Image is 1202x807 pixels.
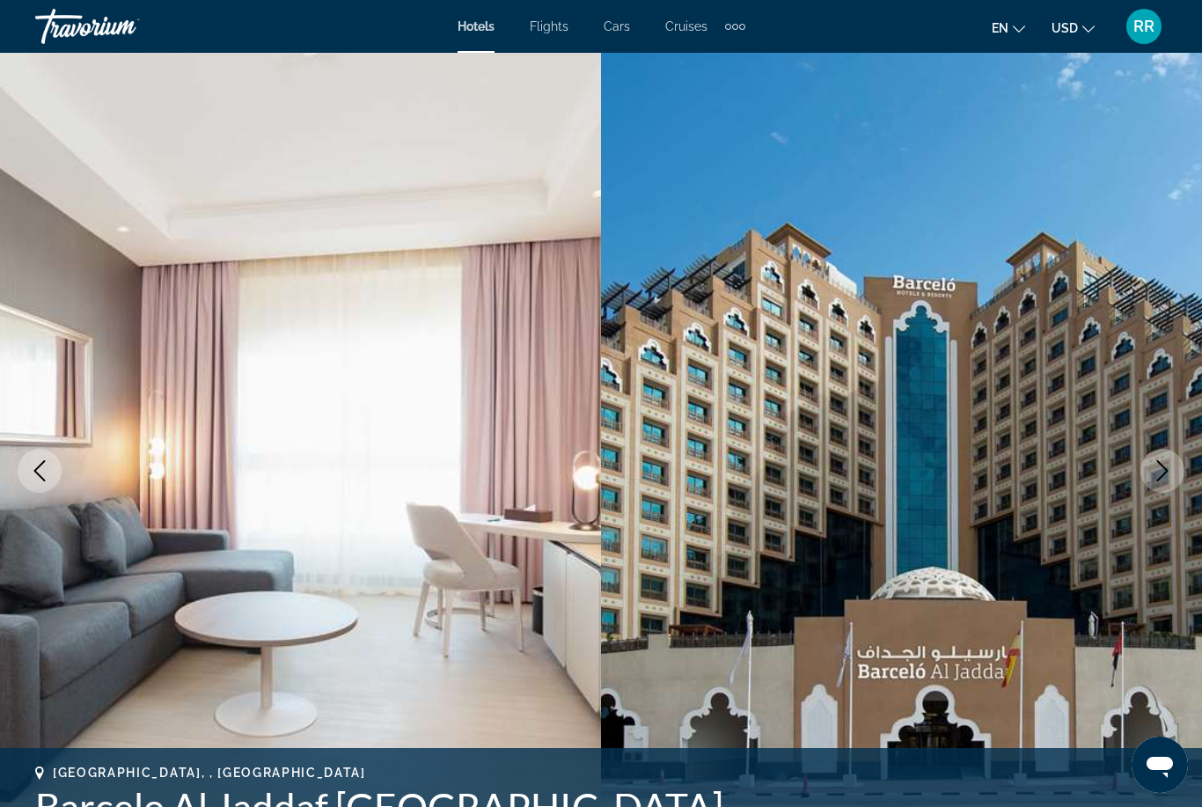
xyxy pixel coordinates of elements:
button: Previous image [18,449,62,493]
a: Cars [604,19,630,33]
button: Change language [992,15,1025,40]
span: en [992,21,1008,35]
a: Cruises [665,19,707,33]
button: Next image [1140,449,1184,493]
a: Travorium [35,4,211,49]
span: USD [1052,21,1078,35]
span: [GEOGRAPHIC_DATA], , [GEOGRAPHIC_DATA] [53,766,366,780]
button: Change currency [1052,15,1095,40]
button: User Menu [1121,8,1167,45]
button: Extra navigation items [725,12,745,40]
a: Hotels [458,19,495,33]
a: Flights [530,19,568,33]
span: RR [1133,18,1154,35]
iframe: Button to launch messaging window [1132,737,1188,793]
